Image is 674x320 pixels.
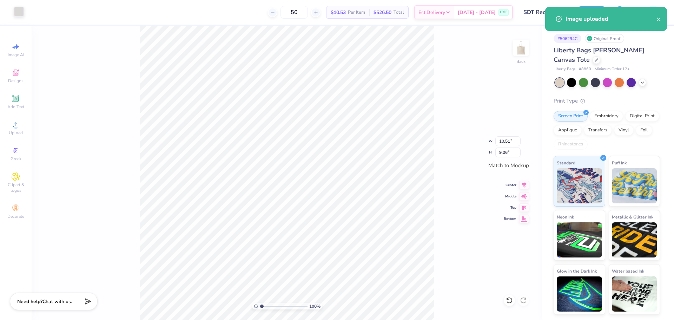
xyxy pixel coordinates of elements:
[331,9,346,16] span: $10.53
[554,111,588,122] div: Screen Print
[8,52,24,58] span: Image AI
[504,216,516,221] span: Bottom
[7,214,24,219] span: Decorate
[612,222,657,257] img: Metallic & Glitter Ink
[612,168,657,203] img: Puff Ink
[458,9,496,16] span: [DATE] - [DATE]
[557,159,575,166] span: Standard
[557,213,574,221] span: Neon Ink
[554,97,660,105] div: Print Type
[4,182,28,193] span: Clipart & logos
[557,222,602,257] img: Neon Ink
[557,168,602,203] img: Standard
[8,78,24,84] span: Designs
[11,156,21,162] span: Greek
[612,159,627,166] span: Puff Ink
[584,125,612,136] div: Transfers
[612,276,657,312] img: Water based Ink
[309,303,321,309] span: 100 %
[348,9,365,16] span: Per Item
[554,125,582,136] div: Applique
[554,34,581,43] div: # 506294C
[518,5,570,19] input: Untitled Design
[394,9,404,16] span: Total
[9,130,23,136] span: Upload
[656,15,661,23] button: close
[554,139,588,150] div: Rhinestones
[585,34,624,43] div: Original Proof
[636,125,652,136] div: Foil
[566,15,656,23] div: Image uploaded
[504,194,516,199] span: Middle
[374,9,391,16] span: $526.50
[7,104,24,110] span: Add Text
[590,111,623,122] div: Embroidery
[612,213,653,221] span: Metallic & Glitter Ink
[614,125,634,136] div: Vinyl
[625,111,659,122] div: Digital Print
[579,66,591,72] span: # 8860
[504,205,516,210] span: Top
[557,276,602,312] img: Glow in the Dark Ink
[557,267,597,275] span: Glow in the Dark Ink
[280,6,308,19] input: – –
[42,298,72,305] span: Chat with us.
[554,46,645,64] span: Liberty Bags [PERSON_NAME] Canvas Tote
[516,58,526,65] div: Back
[504,183,516,188] span: Center
[17,298,42,305] strong: Need help?
[554,66,575,72] span: Liberty Bags
[514,41,528,55] img: Back
[595,66,630,72] span: Minimum Order: 12 +
[500,10,507,15] span: FREE
[418,9,445,16] span: Est. Delivery
[612,267,644,275] span: Water based Ink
